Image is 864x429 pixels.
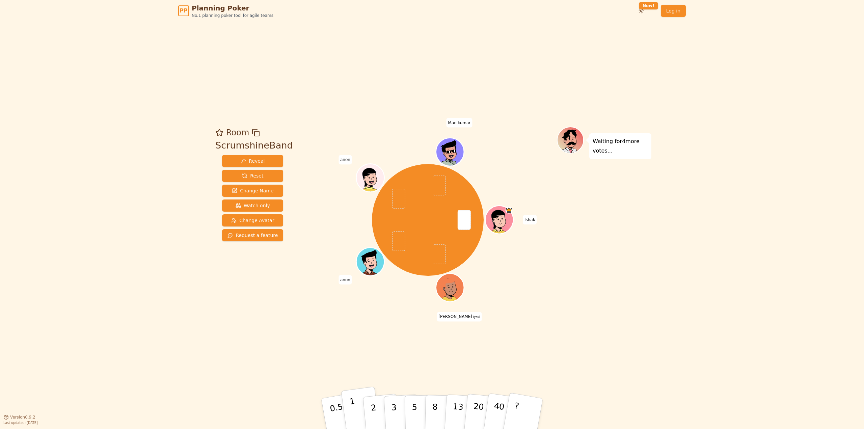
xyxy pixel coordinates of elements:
button: Add as favourite [215,127,223,139]
a: PPPlanning PokerNo.1 planning poker tool for agile teams [178,3,273,18]
span: Reset [242,172,263,179]
span: Ishak is the host [505,207,512,214]
span: Planning Poker [192,3,273,13]
button: Request a feature [222,229,283,241]
button: Watch only [222,199,283,212]
span: Watch only [236,202,270,209]
span: Click to change your name [339,155,352,165]
p: Waiting for 4 more votes... [593,137,648,156]
span: Change Avatar [231,217,274,224]
span: Request a feature [227,232,278,239]
button: New! [635,5,647,17]
span: Room [226,127,249,139]
button: Reveal [222,155,283,167]
span: Click to change your name [339,275,352,285]
div: New! [639,2,658,9]
span: Last updated: [DATE] [3,421,38,425]
div: ScrumshineBand [215,139,293,153]
span: Reveal [241,158,265,164]
button: Version0.9.2 [3,414,35,420]
span: PP [180,7,187,15]
button: Click to change your avatar [437,274,463,301]
button: Reset [222,170,283,182]
span: (you) [472,316,480,319]
span: Click to change your name [446,118,472,128]
span: Version 0.9.2 [10,414,35,420]
a: Log in [661,5,686,17]
span: Click to change your name [437,312,482,322]
span: No.1 planning poker tool for agile teams [192,13,273,18]
button: Change Avatar [222,214,283,226]
button: Change Name [222,185,283,197]
span: Click to change your name [523,215,537,224]
span: Change Name [232,187,273,194]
